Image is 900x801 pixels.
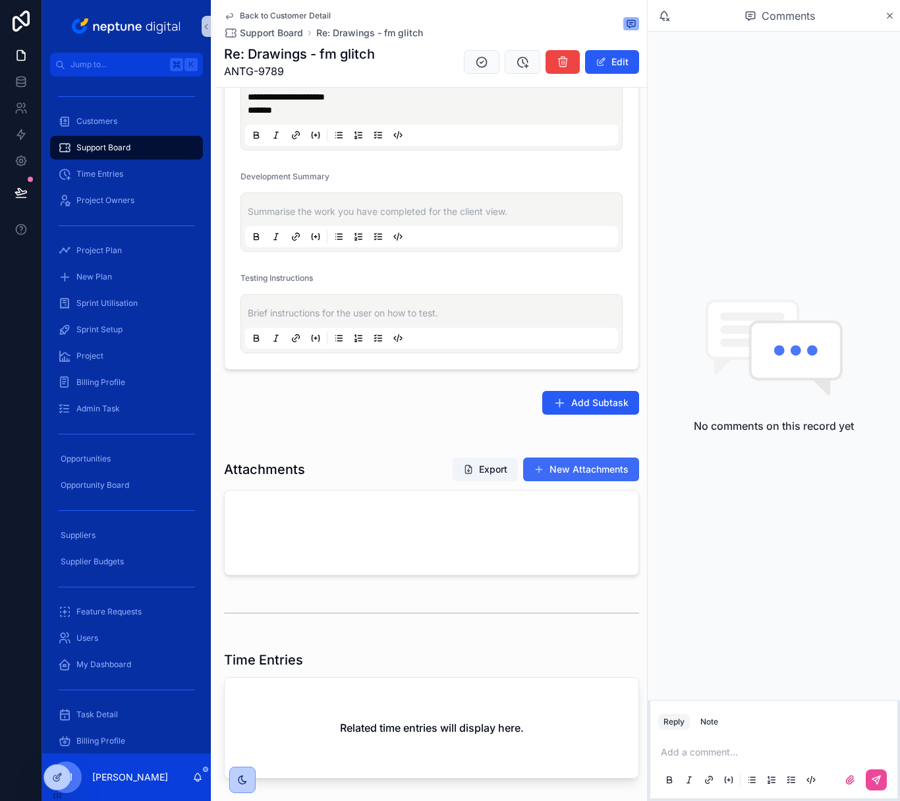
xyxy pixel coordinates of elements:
[50,600,203,624] a: Feature Requests
[585,50,639,74] button: Edit
[76,403,120,414] span: Admin Task
[542,391,639,415] button: Add Subtask
[50,473,203,497] a: Opportunity Board
[76,169,123,179] span: Time Entries
[69,16,184,37] img: App logo
[61,480,129,490] span: Opportunity Board
[50,239,203,262] a: Project Plan
[50,344,203,368] a: Project
[76,195,134,206] span: Project Owners
[453,458,518,481] button: Export
[76,116,117,127] span: Customers
[695,714,723,730] button: Note
[50,397,203,421] a: Admin Task
[50,729,203,753] a: Billing Profile
[50,189,203,212] a: Project Owners
[50,265,203,289] a: New Plan
[76,351,103,361] span: Project
[76,324,123,335] span: Sprint Setup
[50,550,203,574] a: Supplier Budgets
[50,53,203,76] button: Jump to...K
[42,76,211,754] div: scrollable content
[224,26,303,40] a: Support Board
[76,607,142,617] span: Feature Requests
[316,26,423,40] a: Re: Drawings - fm glitch
[658,714,690,730] button: Reply
[76,709,118,720] span: Task Detail
[50,162,203,186] a: Time Entries
[50,136,203,160] a: Support Board
[76,142,130,153] span: Support Board
[50,318,203,341] a: Sprint Setup
[50,371,203,394] a: Billing Profile
[523,458,639,481] button: New Attachments
[186,59,196,70] span: K
[50,653,203,676] a: My Dashboard
[240,11,331,21] span: Back to Customer Detail
[61,454,111,464] span: Opportunities
[50,523,203,547] a: Suppliers
[76,659,131,670] span: My Dashboard
[61,556,124,567] span: Supplier Budgets
[224,460,305,479] h1: Attachments
[240,171,329,181] span: Development Summary
[571,396,629,409] span: Add Subtask
[70,59,165,70] span: Jump to...
[240,26,303,40] span: Support Board
[240,273,313,283] span: Testing Instructions
[700,717,718,727] div: Note
[76,272,112,282] span: New Plan
[50,291,203,315] a: Sprint Utilisation
[224,651,303,669] h1: Time Entries
[76,298,138,309] span: Sprint Utilisation
[61,530,96,541] span: Suppliers
[50,626,203,650] a: Users
[694,418,854,434] h2: No comments on this record yet
[340,720,524,736] h2: Related time entries will display here.
[76,736,125,746] span: Billing Profile
[92,771,168,784] p: [PERSON_NAME]
[50,703,203,727] a: Task Detail
[76,377,125,388] span: Billing Profile
[50,109,203,133] a: Customers
[224,45,375,63] h1: Re: Drawings - fm glitch
[50,447,203,471] a: Opportunities
[76,245,122,256] span: Project Plan
[224,11,331,21] a: Back to Customer Detail
[224,63,375,79] span: ANTG-9789
[762,8,815,24] span: Comments
[76,633,98,643] span: Users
